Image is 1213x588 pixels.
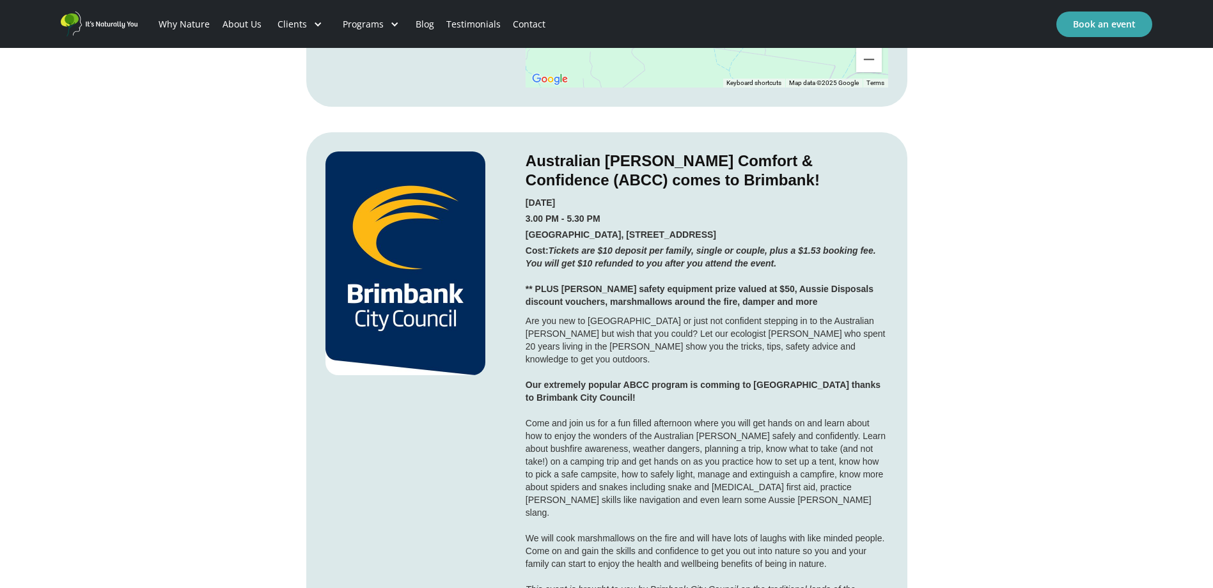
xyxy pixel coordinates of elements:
button: Zoom out [856,47,882,72]
strong: ** PLUS [PERSON_NAME] safety equipment prize valued at $50, Aussie Disposals discount vouchers, m... [526,284,873,307]
a: About Us [216,3,267,46]
a: Contact [507,3,552,46]
a: Book an event [1056,12,1152,37]
div: Programs [333,3,409,46]
a: Open this area in Google Maps (opens a new window) [529,71,571,88]
strong: Our extremely popular ABCC program is comming to [GEOGRAPHIC_DATA] thanks to Brimbank City Council! [526,380,880,403]
h5: 3.00 PM - 5.30 PM [526,212,600,225]
span: Map data ©2025 Google [789,79,859,86]
h5: [DATE] [526,196,555,209]
a: Testimonials [440,3,506,46]
h5: Cost: ‍ [526,244,888,308]
a: home [61,12,137,36]
div: Clients [267,3,333,46]
em: Tickets are $10 deposit per family, single or couple, plus a $1.53 booking fee. You will get $10 ... [526,245,876,268]
strong: [GEOGRAPHIC_DATA], [STREET_ADDRESS] [526,229,716,240]
a: Blog [409,3,440,46]
div: Clients [278,18,307,31]
div: Programs [343,18,384,31]
a: Why Nature [153,3,216,46]
h3: Australian [PERSON_NAME] Comfort & Confidence (ABCC) comes to Brimbank! [526,151,888,190]
img: Google [529,71,571,88]
a: Terms (opens in new tab) [866,79,884,86]
button: Keyboard shortcuts [726,79,781,88]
